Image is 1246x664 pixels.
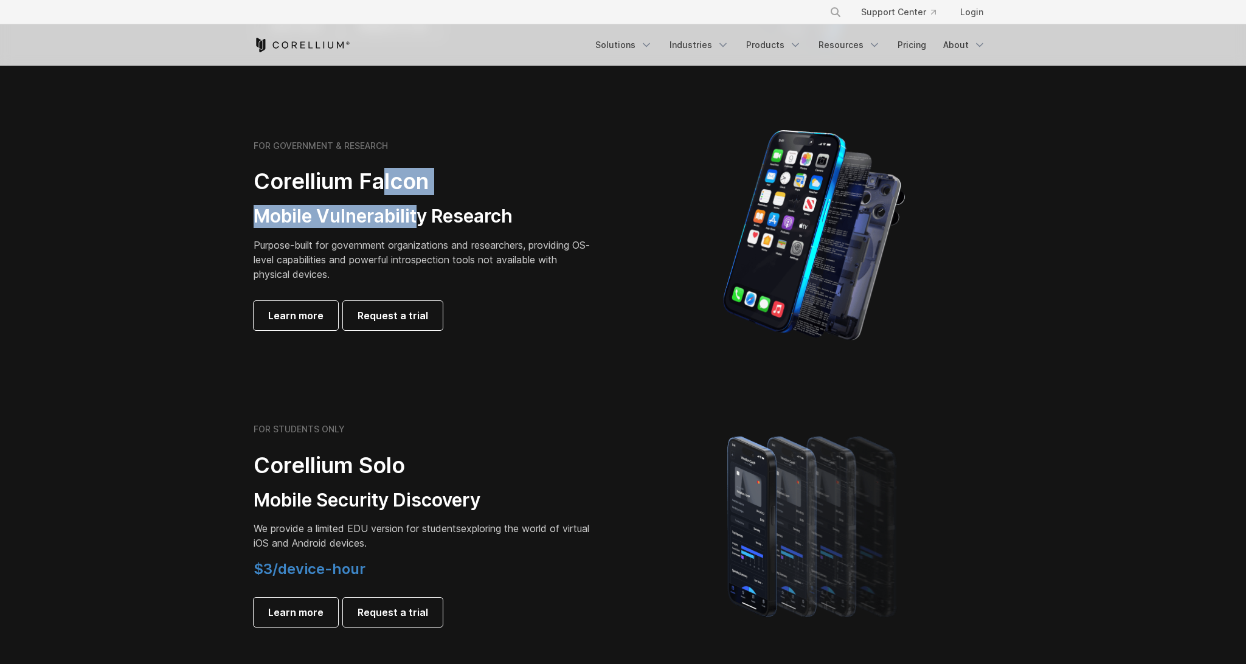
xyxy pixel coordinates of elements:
[254,521,594,550] p: exploring the world of virtual iOS and Android devices.
[254,452,594,479] h2: Corellium Solo
[815,1,993,23] div: Navigation Menu
[254,424,345,435] h6: FOR STUDENTS ONLY
[722,129,905,342] img: iPhone model separated into the mechanics used to build the physical device.
[268,308,324,323] span: Learn more
[254,522,461,534] span: We provide a limited EDU version for students
[739,34,809,56] a: Products
[254,38,350,52] a: Corellium Home
[254,168,594,195] h2: Corellium Falcon
[254,560,365,578] span: $3/device-hour
[254,205,594,228] h3: Mobile Vulnerability Research
[588,34,660,56] a: Solutions
[662,34,736,56] a: Industries
[936,34,993,56] a: About
[343,598,443,627] a: Request a trial
[825,1,846,23] button: Search
[254,140,388,151] h6: FOR GOVERNMENT & RESEARCH
[811,34,888,56] a: Resources
[268,605,324,620] span: Learn more
[358,308,428,323] span: Request a trial
[254,598,338,627] a: Learn more
[890,34,933,56] a: Pricing
[254,238,594,282] p: Purpose-built for government organizations and researchers, providing OS-level capabilities and p...
[358,605,428,620] span: Request a trial
[703,419,925,632] img: A lineup of four iPhone models becoming more gradient and blurred
[588,34,993,56] div: Navigation Menu
[254,301,338,330] a: Learn more
[254,489,594,512] h3: Mobile Security Discovery
[950,1,993,23] a: Login
[851,1,946,23] a: Support Center
[343,301,443,330] a: Request a trial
